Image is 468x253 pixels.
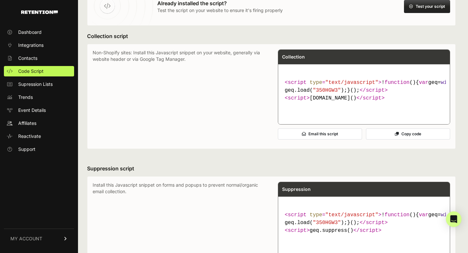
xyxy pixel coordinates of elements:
span: < > [285,95,310,101]
span: ( ) [384,212,416,218]
span: script [288,212,307,218]
a: Supression Lists [4,79,74,89]
span: "350HGW3" [313,220,341,226]
span: Supression Lists [18,81,53,87]
a: Support [4,144,74,154]
a: Reactivate [4,131,74,141]
span: Dashboard [18,29,42,35]
div: Suppression [278,182,450,196]
span: MY ACCOUNT [10,235,42,242]
button: Email this script [278,128,362,140]
img: Retention.com [21,10,58,14]
button: Copy code [366,128,450,140]
a: Event Details [4,105,74,115]
span: type [310,212,322,218]
span: function [384,212,409,218]
h3: Collection script [87,32,456,40]
span: script [363,95,382,101]
span: ( ) [384,80,416,86]
span: </ > [353,228,381,233]
span: </ > [359,220,387,226]
p: Non-Shopify sites: Install this Javascript snippet on your website, generally via website header ... [93,49,265,143]
a: Integrations [4,40,74,50]
span: Affiliates [18,120,36,126]
span: Contacts [18,55,37,61]
span: Integrations [18,42,44,48]
span: script [366,220,385,226]
span: "350HGW3" [313,87,341,93]
span: "text/javascript" [325,212,378,218]
span: Event Details [18,107,46,113]
span: < = > [285,80,382,86]
span: script [288,80,307,86]
div: Open Intercom Messenger [446,211,461,227]
span: function [384,80,409,86]
span: script [359,228,378,233]
p: Test the script on your website to ensure it's firing properly [157,7,283,14]
code: geq.suppress() [282,208,446,237]
a: Dashboard [4,27,74,37]
span: Code Script [18,68,44,74]
a: MY ACCOUNT [4,229,74,248]
a: Contacts [4,53,74,63]
a: Code Script [4,66,74,76]
span: script [288,228,307,233]
span: var [419,80,428,86]
span: type [310,80,322,86]
div: Collection [278,50,450,64]
h3: Suppression script [87,165,456,172]
span: Support [18,146,35,153]
a: Affiliates [4,118,74,128]
span: < = > [285,212,382,218]
span: Reactivate [18,133,41,140]
span: </ > [357,95,384,101]
span: Trends [18,94,33,100]
span: window [441,80,460,86]
span: </ > [359,87,387,93]
span: < > [285,228,310,233]
span: script [366,87,385,93]
span: script [288,95,307,101]
span: window [441,212,460,218]
span: var [419,212,428,218]
span: "text/javascript" [325,80,378,86]
code: [DOMAIN_NAME]() [282,76,446,105]
a: Trends [4,92,74,102]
